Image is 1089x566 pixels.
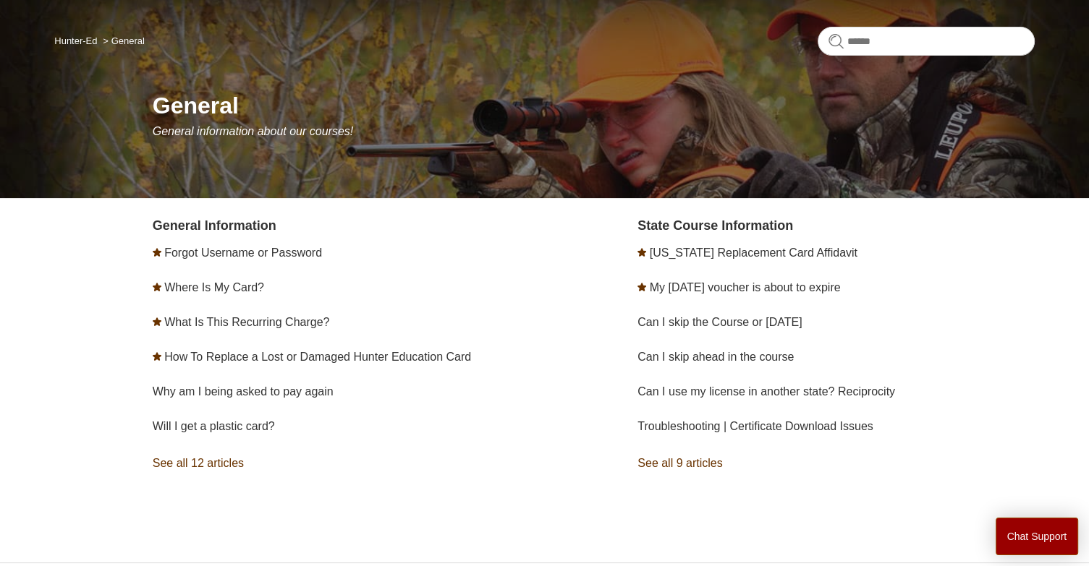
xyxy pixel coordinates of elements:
[637,444,1035,483] a: See all 9 articles
[637,420,873,432] a: Troubleshooting | Certificate Download Issues
[637,283,646,291] svg: Promoted article
[153,248,161,257] svg: Promoted article
[153,283,161,291] svg: Promoted article
[153,123,1035,140] p: General information about our courses!
[164,351,471,363] a: How To Replace a Lost or Damaged Hunter Education Card
[637,316,802,328] a: Can I skip the Course or [DATE]
[153,385,334,398] a: Why am I being asked to pay again
[54,35,100,46] li: Hunter-Ed
[996,518,1079,555] button: Chat Support
[153,88,1035,123] h1: General
[164,246,322,259] a: Forgot Username or Password
[164,316,329,328] a: What Is This Recurring Charge?
[637,218,793,233] a: State Course Information
[100,35,145,46] li: General
[54,35,97,46] a: Hunter-Ed
[818,27,1035,56] input: Search
[153,317,161,326] svg: Promoted article
[153,420,275,432] a: Will I get a plastic card?
[637,385,895,398] a: Can I use my license in another state? Reciprocity
[153,352,161,361] svg: Promoted article
[153,218,276,233] a: General Information
[650,281,841,293] a: My [DATE] voucher is about to expire
[153,444,550,483] a: See all 12 articles
[164,281,264,293] a: Where Is My Card?
[637,351,794,363] a: Can I skip ahead in the course
[650,246,857,259] a: [US_STATE] Replacement Card Affidavit
[637,248,646,257] svg: Promoted article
